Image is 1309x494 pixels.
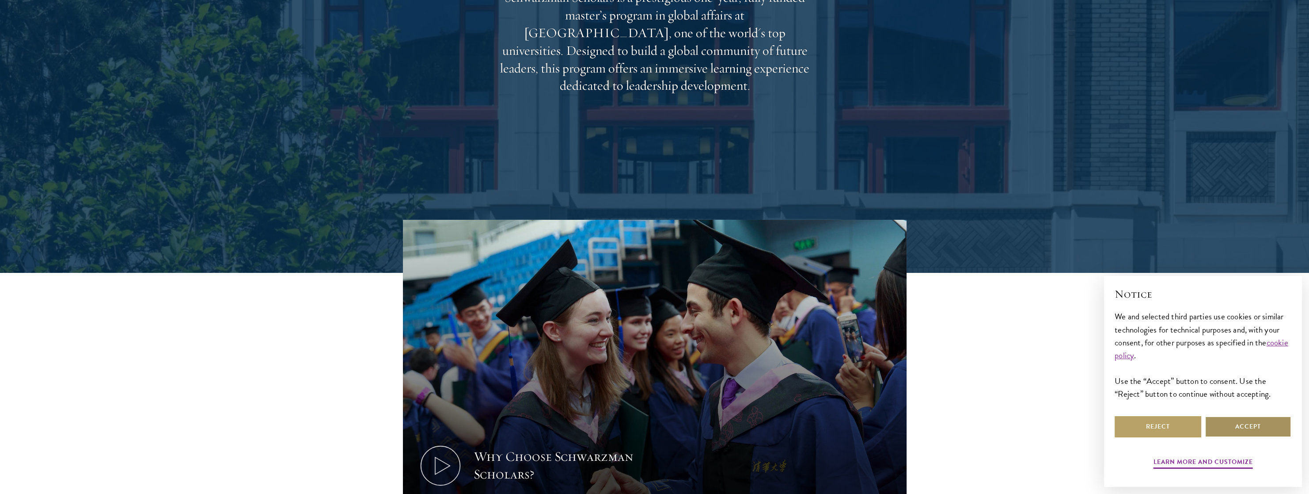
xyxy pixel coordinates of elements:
div: Why Choose Schwarzman Scholars? [474,448,637,483]
button: Learn more and customize [1153,456,1253,470]
button: Reject [1115,416,1201,437]
a: cookie policy [1115,336,1288,362]
h2: Notice [1115,287,1291,302]
button: Accept [1205,416,1291,437]
div: We and selected third parties use cookies or similar technologies for technical purposes and, wit... [1115,310,1291,400]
